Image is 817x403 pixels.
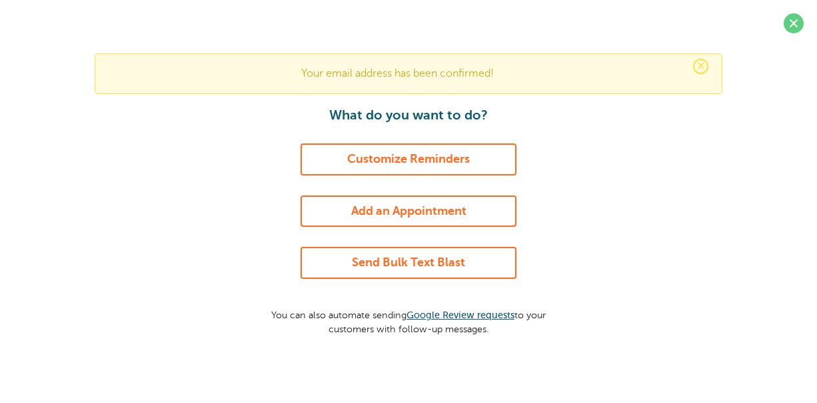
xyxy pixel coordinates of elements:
[301,247,516,279] a: Send Bulk Text Blast
[259,299,558,336] p: You can also automate sending to your customers with follow-up messages.
[693,59,708,74] span: ×
[301,195,516,228] a: Add an Appointment
[109,67,708,80] p: Your email address has been confirmed!
[259,107,558,123] h1: What do you want to do?
[301,143,516,175] a: Customize Reminders
[407,310,514,320] a: Google Review requests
